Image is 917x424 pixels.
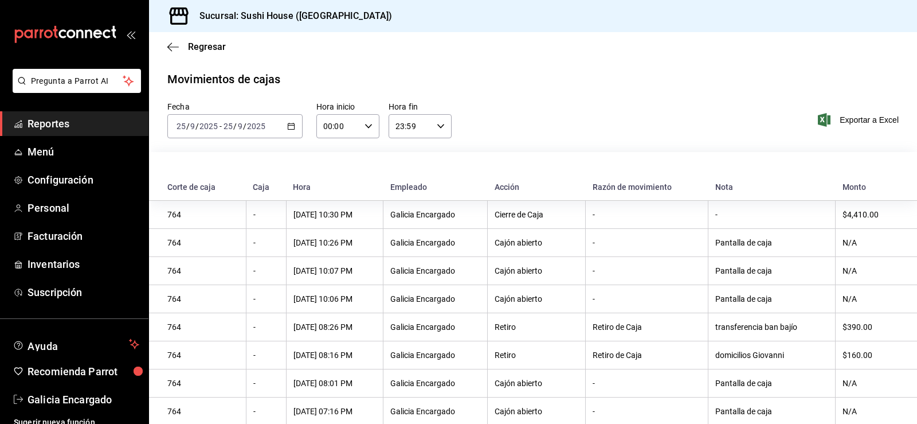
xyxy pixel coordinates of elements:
div: Galicia Encargado [390,322,480,332]
input: -- [223,122,233,131]
input: ---- [246,122,266,131]
div: Galicia Encargado [390,266,480,275]
div: [DATE] 07:16 PM [293,407,376,416]
div: - [593,266,701,275]
div: N/A [842,379,899,388]
label: Hora inicio [316,103,379,111]
span: Recomienda Parrot [28,364,139,379]
div: Cajón abierto [495,379,578,388]
div: Pantalla de caja [715,238,828,247]
div: $390.00 [842,322,899,332]
div: 764 [167,379,239,388]
div: - [593,294,701,304]
div: Corte de caja [167,182,239,192]
div: 764 [167,407,239,416]
div: Acción [495,182,579,192]
div: [DATE] 10:06 PM [293,294,376,304]
div: Galicia Encargado [390,351,480,360]
div: 764 [167,294,239,304]
div: [DATE] 10:26 PM [293,238,376,247]
button: Regresar [167,41,226,52]
div: - [593,238,701,247]
div: - [253,351,279,360]
div: Retiro de Caja [593,322,701,332]
div: $4,410.00 [842,210,899,219]
div: N/A [842,266,899,275]
div: 764 [167,351,239,360]
a: Pregunta a Parrot AI [8,83,141,95]
div: Pantalla de caja [715,407,828,416]
div: - [593,379,701,388]
div: - [253,407,279,416]
span: Configuración [28,172,139,188]
span: Galicia Encargado [28,392,139,407]
span: Regresar [188,41,226,52]
div: - [253,294,279,304]
span: / [195,122,199,131]
div: - [253,322,279,332]
span: Pregunta a Parrot AI [31,75,123,87]
div: - [593,407,701,416]
label: Hora fin [389,103,452,111]
input: -- [176,122,186,131]
input: -- [237,122,243,131]
div: Cajón abierto [495,238,578,247]
div: Cajón abierto [495,266,578,275]
div: 764 [167,266,239,275]
div: [DATE] 10:07 PM [293,266,376,275]
div: N/A [842,407,899,416]
div: - [253,379,279,388]
div: N/A [842,238,899,247]
div: Nota [715,182,829,192]
div: 764 [167,238,239,247]
div: - [715,210,828,219]
div: transferencia ban bajío [715,322,828,332]
div: N/A [842,294,899,304]
button: Exportar a Excel [820,113,899,127]
input: ---- [199,122,218,131]
div: Cajón abierto [495,407,578,416]
span: Suscripción [28,285,139,300]
span: / [233,122,237,131]
div: Retiro de Caja [593,351,701,360]
div: Razón de movimiento [593,182,702,192]
div: Galicia Encargado [390,379,480,388]
div: domicilios Giovanni [715,351,828,360]
span: Personal [28,200,139,216]
span: Menú [28,144,139,160]
input: -- [190,122,195,131]
h3: Sucursal: Sushi House ([GEOGRAPHIC_DATA]) [190,9,392,23]
span: Ayuda [28,337,124,351]
div: Movimientos de cajas [167,71,281,88]
div: 764 [167,210,239,219]
div: - [253,238,279,247]
div: Pantalla de caja [715,294,828,304]
div: Caja [253,182,279,192]
div: Cierre de Caja [495,210,578,219]
div: Pantalla de caja [715,379,828,388]
div: Monto [842,182,899,192]
div: - [593,210,701,219]
div: [DATE] 10:30 PM [293,210,376,219]
div: Retiro [495,351,578,360]
div: Retiro [495,322,578,332]
div: Galicia Encargado [390,407,480,416]
span: Facturación [28,228,139,244]
div: [DATE] 08:16 PM [293,351,376,360]
div: - [253,266,279,275]
label: Fecha [167,103,303,111]
div: - [253,210,279,219]
span: / [243,122,246,131]
div: Empleado [390,182,481,192]
div: $160.00 [842,351,899,360]
div: [DATE] 08:01 PM [293,379,376,388]
div: Pantalla de caja [715,266,828,275]
span: / [186,122,190,131]
div: Hora [293,182,376,192]
div: 764 [167,322,239,332]
button: open_drawer_menu [126,30,135,39]
span: Reportes [28,116,139,131]
div: Cajón abierto [495,294,578,304]
div: Galicia Encargado [390,238,480,247]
